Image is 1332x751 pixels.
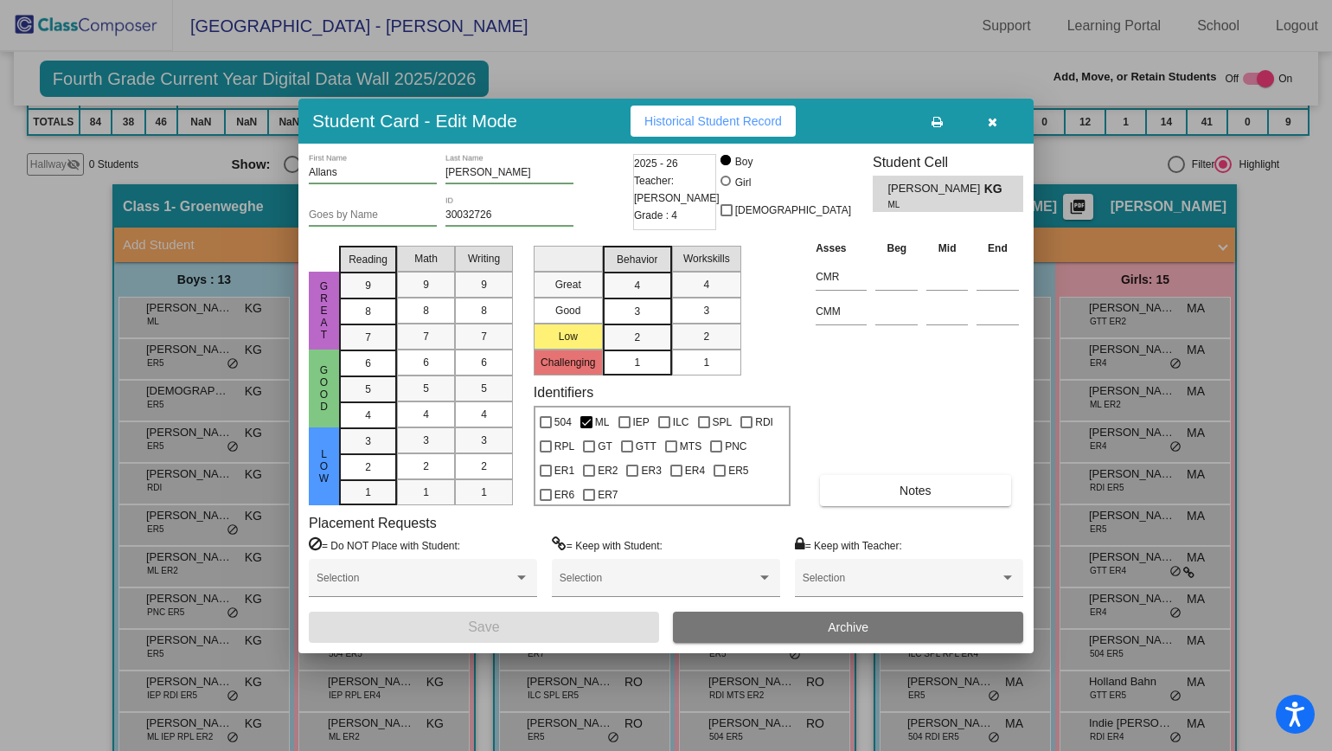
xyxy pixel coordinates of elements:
[644,114,782,128] span: Historical Student Record
[414,251,438,266] span: Math
[634,278,640,293] span: 4
[481,277,487,292] span: 9
[634,355,640,370] span: 1
[598,436,612,457] span: GT
[365,330,371,345] span: 7
[349,252,387,267] span: Reading
[683,251,730,266] span: Workskills
[317,448,332,485] span: Low
[309,612,659,643] button: Save
[816,298,867,324] input: assessment
[365,459,371,475] span: 2
[309,536,460,554] label: = Do NOT Place with Student:
[617,252,657,267] span: Behavior
[713,412,733,433] span: SPL
[365,382,371,397] span: 5
[365,304,371,319] span: 8
[873,154,1023,170] h3: Student Cell
[641,460,661,481] span: ER3
[554,485,574,505] span: ER6
[735,200,851,221] span: [DEMOGRAPHIC_DATA]
[423,433,429,448] span: 3
[423,303,429,318] span: 8
[887,180,983,198] span: [PERSON_NAME]
[922,239,972,258] th: Mid
[468,251,500,266] span: Writing
[795,536,902,554] label: = Keep with Teacher:
[423,381,429,396] span: 5
[309,515,437,531] label: Placement Requests
[534,384,593,401] label: Identifiers
[703,277,709,292] span: 4
[365,278,371,293] span: 9
[680,436,701,457] span: MTS
[636,436,656,457] span: GTT
[554,412,572,433] span: 504
[820,475,1010,506] button: Notes
[634,172,720,207] span: Teacher: [PERSON_NAME]
[317,364,332,413] span: Good
[828,620,868,634] span: Archive
[887,198,971,211] span: ML
[317,280,332,341] span: Great
[365,356,371,371] span: 6
[634,207,677,224] span: Grade : 4
[365,485,371,500] span: 1
[468,619,499,634] span: Save
[633,412,650,433] span: IEP
[365,408,371,423] span: 4
[312,110,517,132] h3: Student Card - Edit Mode
[972,239,1023,258] th: End
[423,277,429,292] span: 9
[554,460,574,481] span: ER1
[598,485,618,505] span: ER7
[816,264,867,290] input: assessment
[685,460,705,481] span: ER4
[703,355,709,370] span: 1
[552,536,663,554] label: = Keep with Student:
[634,155,678,172] span: 2025 - 26
[634,304,640,319] span: 3
[811,239,871,258] th: Asses
[423,485,429,500] span: 1
[481,355,487,370] span: 6
[734,175,752,190] div: Girl
[481,381,487,396] span: 5
[481,329,487,344] span: 7
[423,355,429,370] span: 6
[481,433,487,448] span: 3
[734,154,753,170] div: Boy
[703,303,709,318] span: 3
[900,484,932,497] span: Notes
[598,460,618,481] span: ER2
[755,412,773,433] span: RDI
[445,209,573,221] input: Enter ID
[728,460,748,481] span: ER5
[595,412,610,433] span: ML
[673,412,689,433] span: ILC
[871,239,922,258] th: Beg
[634,330,640,345] span: 2
[725,436,746,457] span: PNC
[673,612,1023,643] button: Archive
[481,485,487,500] span: 1
[423,329,429,344] span: 7
[423,459,429,474] span: 2
[481,407,487,422] span: 4
[365,433,371,449] span: 3
[631,106,796,137] button: Historical Student Record
[423,407,429,422] span: 4
[984,180,1009,198] span: KG
[481,303,487,318] span: 8
[481,459,487,474] span: 2
[703,329,709,344] span: 2
[309,209,437,221] input: goes by name
[554,436,574,457] span: RPL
